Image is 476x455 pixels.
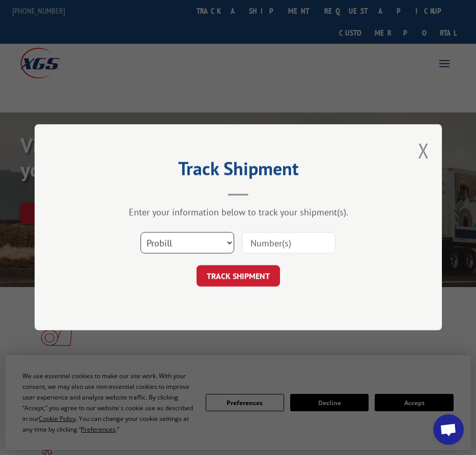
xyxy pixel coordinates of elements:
button: TRACK SHIPMENT [197,266,280,287]
button: Close modal [418,137,429,164]
div: Enter your information below to track your shipment(s). [86,207,391,218]
div: Open chat [433,414,464,445]
input: Number(s) [242,233,335,254]
h2: Track Shipment [86,161,391,181]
